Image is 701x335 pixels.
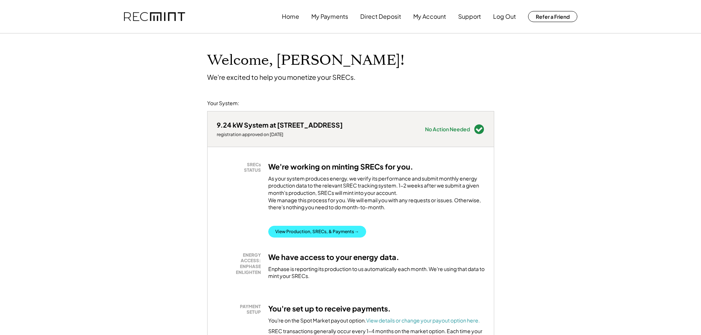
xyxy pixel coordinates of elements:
[360,9,401,24] button: Direct Deposit
[493,9,516,24] button: Log Out
[366,317,480,324] a: View details or change your payout option here.
[207,100,239,107] div: Your System:
[268,226,366,238] button: View Production, SRECs, & Payments →
[413,9,446,24] button: My Account
[217,132,343,138] div: registration approved on [DATE]
[425,126,470,132] div: No Action Needed
[268,265,485,280] div: Enphase is reporting its production to us automatically each month. We're using that data to mint...
[268,175,485,215] div: As your system produces energy, we verify its performance and submit monthly energy production da...
[220,252,261,275] div: ENERGY ACCESS: ENPHASE ENLIGHTEN
[207,52,404,69] h1: Welcome, [PERSON_NAME]!
[458,9,481,24] button: Support
[220,304,261,315] div: PAYMENT SETUP
[282,9,299,24] button: Home
[528,11,577,22] button: Refer a Friend
[268,252,399,262] h3: We have access to your energy data.
[268,304,391,313] h3: You're set up to receive payments.
[220,162,261,173] div: SRECs STATUS
[268,317,480,324] div: You're on the Spot Market payout option.
[311,9,348,24] button: My Payments
[217,121,343,129] div: 9.24 kW System at [STREET_ADDRESS]
[124,12,185,21] img: recmint-logotype%403x.png
[268,162,413,171] h3: We're working on minting SRECs for you.
[207,73,355,81] div: We're excited to help you monetize your SRECs.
